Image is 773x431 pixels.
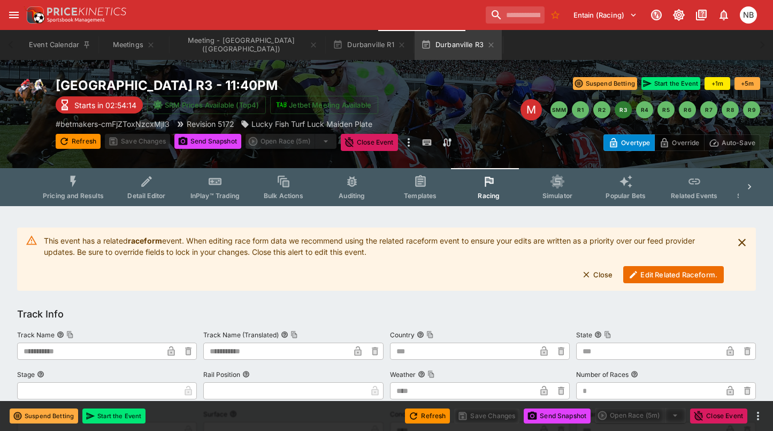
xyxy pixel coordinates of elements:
[100,30,168,60] button: Meetings
[404,192,437,200] span: Templates
[704,134,760,151] button: Auto-Save
[672,137,699,148] p: Override
[737,3,760,27] button: Nicole Brown
[74,100,136,111] p: Starts in 02:54:14
[606,192,646,200] span: Popular Bets
[740,6,757,24] div: Nicole Brown
[264,192,303,200] span: Bulk Actions
[37,370,44,378] button: Stage
[281,331,288,338] button: Track Name (Translated)Copy To Clipboard
[722,137,755,148] p: Auto-Save
[743,101,760,118] button: R9
[478,192,500,200] span: Racing
[187,118,234,130] p: Revision 5172
[690,409,747,424] button: Close Event
[700,101,717,118] button: R7
[631,370,638,378] button: Number of Races
[290,331,298,338] button: Copy To Clipboard
[604,331,611,338] button: Copy To Clipboard
[671,192,717,200] span: Related Events
[203,370,240,379] p: Rail Position
[669,5,688,25] button: Toggle light/dark mode
[603,134,655,151] button: Overtype
[56,118,170,130] p: Copy To Clipboard
[576,266,619,283] button: Close
[203,330,279,339] p: Track Name (Translated)
[722,101,739,118] button: R8
[34,168,739,206] div: Event type filters
[47,18,105,22] img: Sportsbook Management
[623,266,724,283] button: Edit Related Raceform.
[521,99,542,120] div: Edit Meeting
[390,370,416,379] p: Weather
[47,7,126,16] img: PriceKinetics
[692,5,711,25] button: Documentation
[326,30,412,60] button: Durbanville R1
[251,118,372,130] p: Lucky Fish Turf Luck Maiden Plate
[576,330,592,339] p: State
[714,5,733,25] button: Notifications
[593,101,610,118] button: R2
[17,370,35,379] p: Stage
[647,5,666,25] button: Connected to PK
[66,331,74,338] button: Copy To Clipboard
[542,192,572,200] span: Simulator
[390,330,415,339] p: Country
[190,192,240,200] span: InPlay™ Trading
[486,6,545,24] input: search
[426,331,434,338] button: Copy To Clipboard
[572,101,589,118] button: R1
[405,409,450,424] button: Refresh
[573,77,637,90] button: Suspend Betting
[10,409,78,424] button: Suspend Betting
[147,96,266,114] button: SRM Prices Available (Top4)
[679,101,696,118] button: R6
[242,370,250,378] button: Rail Position
[654,134,704,151] button: Override
[341,134,398,151] button: Close Event
[339,192,365,200] span: Auditing
[241,118,372,130] div: Lucky Fish Turf Luck Maiden Plate
[276,100,287,110] img: jetbet-logo.svg
[13,77,47,111] img: horse_racing.png
[56,134,101,149] button: Refresh
[246,134,336,149] div: split button
[636,101,653,118] button: R4
[615,101,632,118] button: R3
[415,30,502,60] button: Durbanville R3
[44,231,724,288] div: This event has a related event. When editing race form data we recommend using the related racefo...
[56,77,466,94] h2: Copy To Clipboard
[732,233,752,252] button: close
[550,101,568,118] button: SMM
[270,96,378,114] button: Jetbet Meeting Available
[127,192,165,200] span: Detail Editor
[734,77,760,90] button: +5m
[82,409,146,424] button: Start the Event
[705,77,730,90] button: +1m
[417,331,424,338] button: CountryCopy To Clipboard
[128,236,162,245] strong: raceform
[621,137,650,148] p: Overtype
[402,134,415,151] button: more
[594,331,602,338] button: StateCopy To Clipboard
[24,4,45,26] img: PriceKinetics Logo
[4,5,24,25] button: open drawer
[427,370,435,378] button: Copy To Clipboard
[657,101,675,118] button: R5
[567,6,644,24] button: Select Tenant
[57,331,64,338] button: Track NameCopy To Clipboard
[595,408,686,423] div: split button
[43,192,104,200] span: Pricing and Results
[641,77,700,90] button: Start the Event
[550,101,760,118] nav: pagination navigation
[603,134,760,151] div: Start From
[524,409,591,424] button: Send Snapshot
[547,6,564,24] button: No Bookmarks
[17,308,64,320] h5: Track Info
[17,330,55,339] p: Track Name
[170,30,324,60] button: Meeting - Durbanville (SAF)
[576,370,629,379] p: Number of Races
[174,134,241,149] button: Send Snapshot
[752,410,764,422] button: more
[22,30,97,60] button: Event Calendar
